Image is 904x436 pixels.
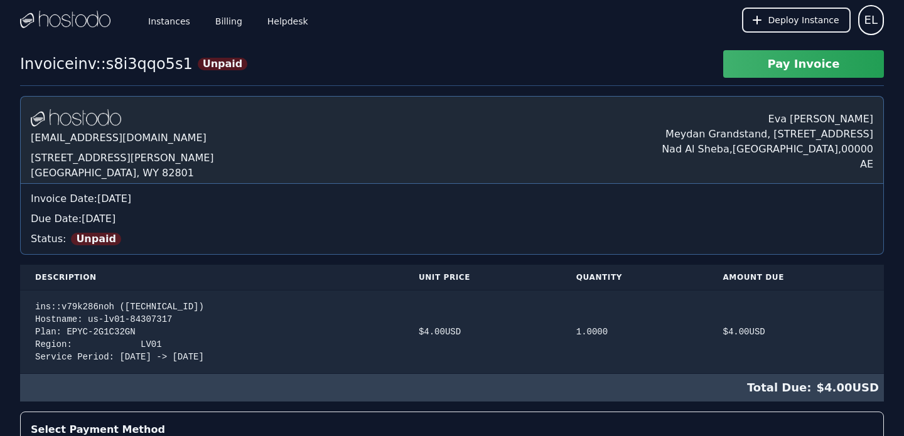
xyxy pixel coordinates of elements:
span: EL [864,11,878,29]
button: User menu [858,5,884,35]
span: Deploy Instance [768,14,839,26]
div: AE [662,157,873,172]
button: Pay Invoice [723,50,884,78]
div: Invoice inv::s8i3qqo5s1 [20,54,193,74]
span: Unpaid [198,58,248,70]
div: $ 4.00 USD [723,326,869,338]
div: $ 4.00 USD [419,326,546,338]
div: Status: [31,226,873,247]
span: Total Due: [747,379,817,396]
img: Logo [20,11,110,29]
div: Eva [PERSON_NAME] [662,107,873,127]
div: $ 4.00 USD [20,374,884,401]
th: Quantity [561,265,708,290]
button: Deploy Instance [742,8,851,33]
div: ins::v79k286noh ([TECHNICAL_ID]) Hostname: us-lv01-84307317 Plan: EPYC-2G1C32GN Region: LV01 Serv... [35,300,389,363]
th: Unit Price [404,265,561,290]
th: Amount Due [708,265,884,290]
div: 1.0000 [576,326,693,338]
div: [EMAIL_ADDRESS][DOMAIN_NAME] [31,128,214,151]
div: Invoice Date: [DATE] [31,191,873,206]
div: [STREET_ADDRESS][PERSON_NAME] [31,151,214,166]
th: Description [20,265,404,290]
img: Logo [31,109,121,128]
div: Due Date: [DATE] [31,211,873,226]
span: Unpaid [71,233,121,245]
div: Meydan Grandstand, [STREET_ADDRESS] [662,127,873,142]
div: [GEOGRAPHIC_DATA], WY 82801 [31,166,214,181]
div: Nad Al Sheba , [GEOGRAPHIC_DATA] , 00000 [662,142,873,157]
